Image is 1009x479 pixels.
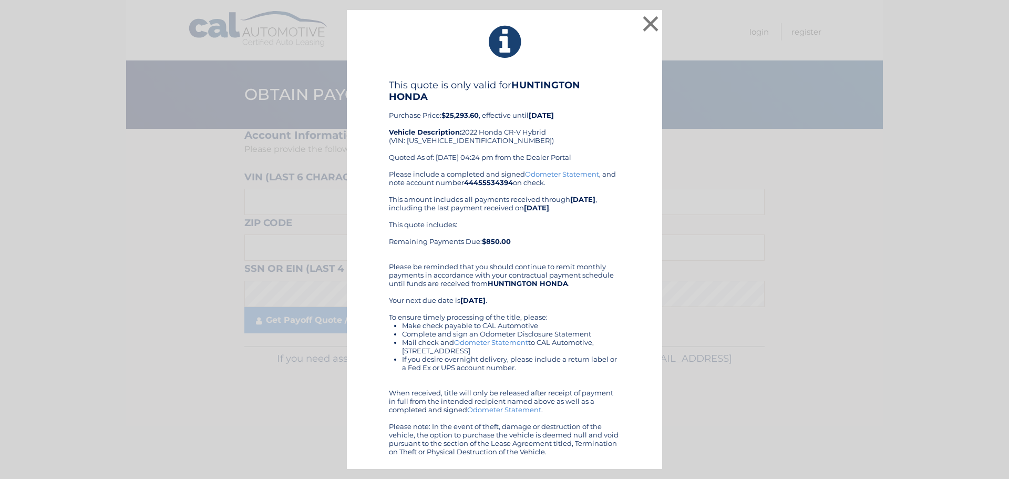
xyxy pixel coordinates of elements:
[389,220,620,254] div: This quote includes: Remaining Payments Due:
[488,279,568,288] b: HUNTINGTON HONDA
[464,178,513,187] b: 44455534394
[529,111,554,119] b: [DATE]
[467,405,541,414] a: Odometer Statement
[460,296,486,304] b: [DATE]
[389,79,580,103] b: HUNTINGTON HONDA
[454,338,528,346] a: Odometer Statement
[389,128,461,136] strong: Vehicle Description:
[525,170,599,178] a: Odometer Statement
[570,195,595,203] b: [DATE]
[402,355,620,372] li: If you desire overnight delivery, please include a return label or a Fed Ex or UPS account number.
[402,338,620,355] li: Mail check and to CAL Automotive, [STREET_ADDRESS]
[441,111,479,119] b: $25,293.60
[482,237,511,246] b: $850.00
[402,321,620,330] li: Make check payable to CAL Automotive
[389,170,620,456] div: Please include a completed and signed , and note account number on check. This amount includes al...
[389,79,620,103] h4: This quote is only valid for
[389,79,620,170] div: Purchase Price: , effective until 2022 Honda CR-V Hybrid (VIN: [US_VEHICLE_IDENTIFICATION_NUMBER]...
[402,330,620,338] li: Complete and sign an Odometer Disclosure Statement
[524,203,549,212] b: [DATE]
[640,13,661,34] button: ×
